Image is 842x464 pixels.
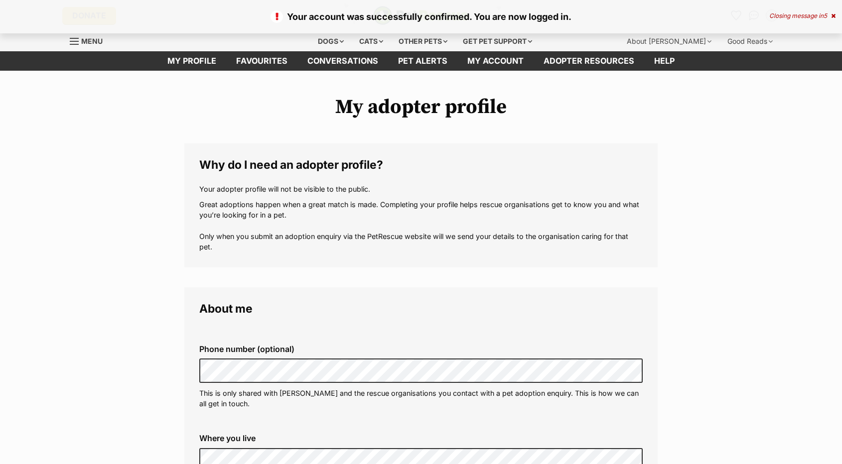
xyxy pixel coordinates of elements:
[199,199,643,252] p: Great adoptions happen when a great match is made. Completing your profile helps rescue organisat...
[199,158,643,171] legend: Why do I need an adopter profile?
[184,96,658,118] h1: My adopter profile
[157,51,226,71] a: My profile
[226,51,297,71] a: Favourites
[311,31,351,51] div: Dogs
[620,31,718,51] div: About [PERSON_NAME]
[199,388,643,409] p: This is only shared with [PERSON_NAME] and the rescue organisations you contact with a pet adopti...
[199,434,643,443] label: Where you live
[388,51,457,71] a: Pet alerts
[392,31,454,51] div: Other pets
[70,31,110,49] a: Menu
[644,51,685,71] a: Help
[457,51,534,71] a: My account
[81,37,103,45] span: Menu
[184,143,658,267] fieldset: Why do I need an adopter profile?
[456,31,539,51] div: Get pet support
[199,302,643,315] legend: About me
[352,31,390,51] div: Cats
[199,345,643,353] label: Phone number (optional)
[199,184,643,194] p: Your adopter profile will not be visible to the public.
[534,51,644,71] a: Adopter resources
[720,31,780,51] div: Good Reads
[297,51,388,71] a: conversations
